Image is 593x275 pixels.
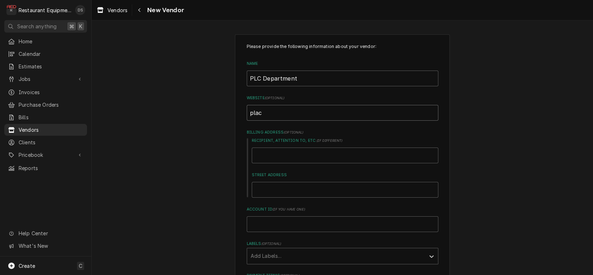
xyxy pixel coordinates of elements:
span: Search anything [17,23,57,30]
div: Restaurant Equipment Diagnostics [19,6,71,14]
span: ( if you have one ) [273,207,305,211]
span: Estimates [19,63,83,70]
span: Calendar [19,50,83,58]
button: Navigate back [134,4,145,16]
a: Vendors [94,4,130,16]
span: Pricebook [19,151,73,159]
span: Vendors [107,6,127,14]
span: New Vendor [145,5,184,15]
a: Purchase Orders [4,99,87,111]
span: ( optional ) [265,96,285,100]
button: Search anything⌘K [4,20,87,33]
span: Reports [19,164,83,172]
div: Restaurant Equipment Diagnostics's Avatar [6,5,16,15]
a: Bills [4,111,87,123]
div: Labels [247,241,438,264]
div: Website [247,95,438,121]
span: Jobs [19,75,73,83]
span: Create [19,263,35,269]
label: Name [247,61,438,67]
span: What's New [19,242,83,250]
a: Estimates [4,61,87,72]
div: Billing Address [247,130,438,198]
a: Clients [4,136,87,148]
a: Go to Pricebook [4,149,87,161]
div: Recipient, Attention To, etc. [252,138,438,163]
a: Home [4,35,87,47]
span: Bills [19,114,83,121]
label: Labels [247,241,438,247]
label: Website [247,95,438,101]
a: Go to What's New [4,240,87,252]
p: Please provide the following information about your vendor: [247,43,438,50]
span: C [79,262,82,270]
span: Home [19,38,83,45]
div: Street Address [252,172,438,198]
div: Name [247,61,438,86]
span: K [79,23,82,30]
span: ( optional ) [261,242,281,246]
a: Invoices [4,86,87,98]
span: ( if different ) [317,139,342,143]
a: Go to Jobs [4,73,87,85]
div: Account ID [247,207,438,232]
label: Recipient, Attention To, etc. [252,138,438,144]
span: Clients [19,139,83,146]
span: Purchase Orders [19,101,83,108]
div: DS [75,5,85,15]
span: Invoices [19,88,83,96]
a: Vendors [4,124,87,136]
div: Derek Stewart's Avatar [75,5,85,15]
span: Vendors [19,126,83,134]
a: Calendar [4,48,87,60]
span: ⌘ [69,23,74,30]
label: Street Address [252,172,438,178]
span: ( optional ) [284,130,304,134]
a: Reports [4,162,87,174]
div: R [6,5,16,15]
span: Help Center [19,230,83,237]
a: Go to Help Center [4,227,87,239]
label: Account ID [247,207,438,212]
label: Billing Address [247,130,438,135]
